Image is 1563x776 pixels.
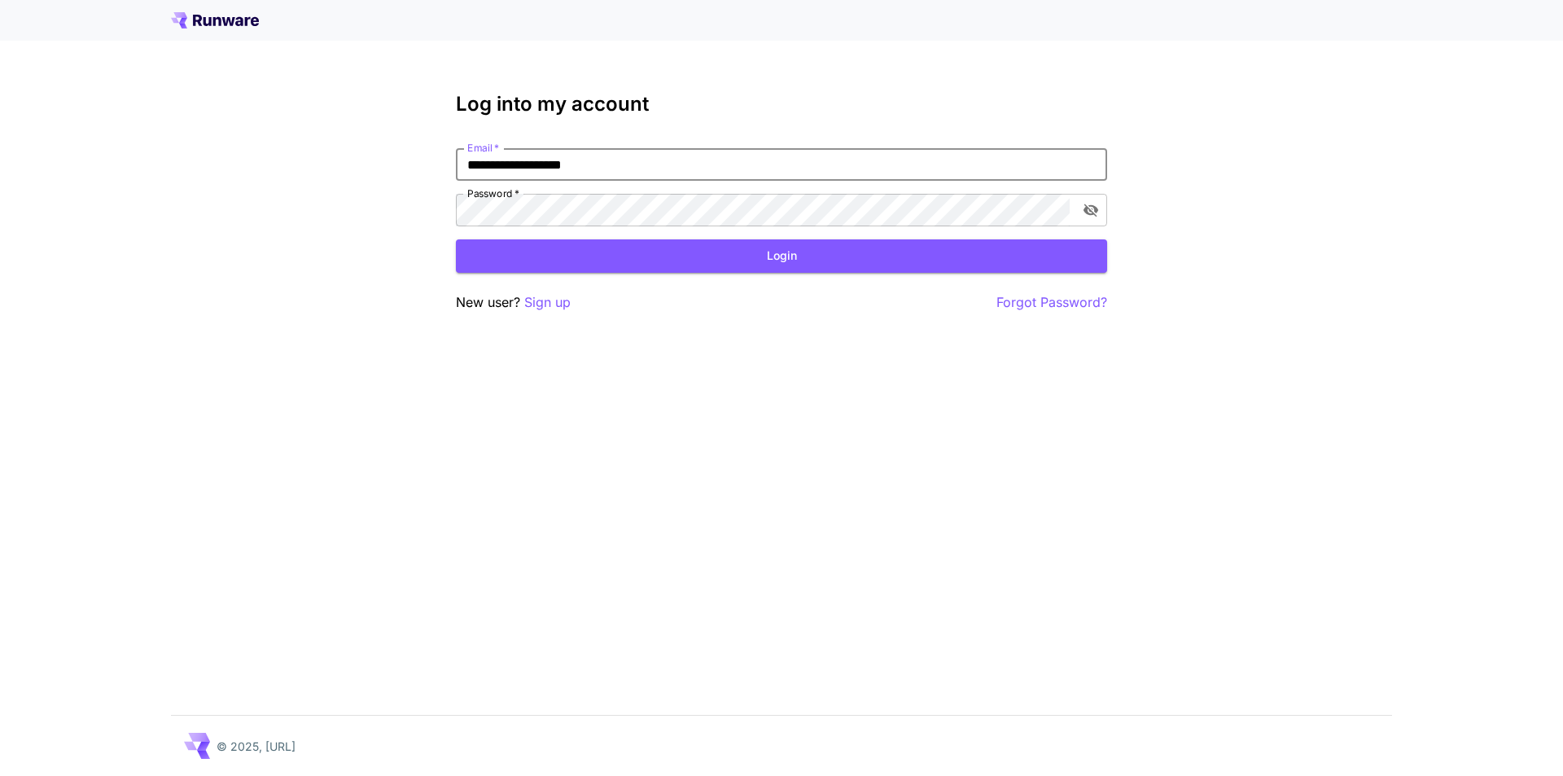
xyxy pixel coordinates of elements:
p: New user? [456,292,571,313]
button: Login [456,239,1107,273]
p: © 2025, [URL] [217,738,296,755]
button: Sign up [524,292,571,313]
label: Email [467,141,499,155]
label: Password [467,186,519,200]
button: toggle password visibility [1076,195,1105,225]
h3: Log into my account [456,93,1107,116]
button: Forgot Password? [996,292,1107,313]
